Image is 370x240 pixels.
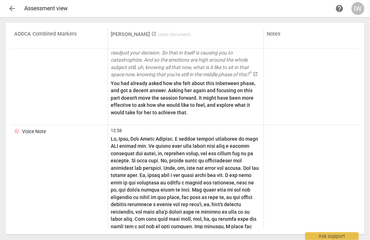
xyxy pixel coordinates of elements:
div: Voice Note [22,128,46,135]
span: launch [253,72,258,77]
button: IW [351,2,364,15]
th: Notes [264,28,359,48]
a: [PERSON_NAME] (open document) [111,31,191,37]
span: launch [151,31,156,36]
div: Ask support [305,232,359,240]
div: Assessment view [24,5,333,12]
th: ADDCA Combined Markers [11,28,108,48]
span: arrow_back [8,4,16,13]
span: help [335,4,344,13]
span: ( open document ) [158,32,191,37]
span: 12:58 [111,128,261,134]
a: Help [333,2,346,15]
p: You had already asked how she felt about this inbetween phase, and got a decent answer. Asking he... [111,80,261,116]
